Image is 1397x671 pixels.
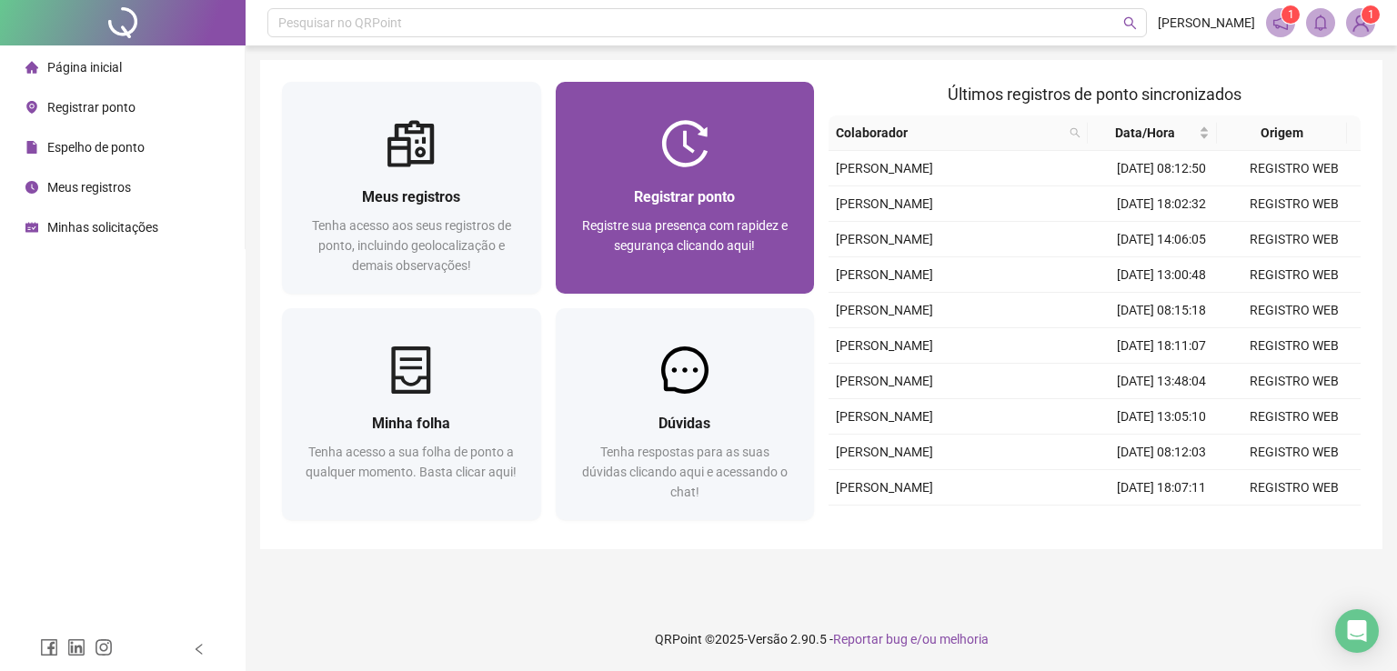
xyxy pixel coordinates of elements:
[1095,399,1228,435] td: [DATE] 13:05:10
[836,409,933,424] span: [PERSON_NAME]
[1228,506,1361,541] td: REGISTRO WEB
[47,140,145,155] span: Espelho de ponto
[282,308,541,520] a: Minha folhaTenha acesso a sua folha de ponto a qualquer momento. Basta clicar aqui!
[748,632,788,646] span: Versão
[1335,609,1379,653] div: Open Intercom Messenger
[1228,364,1361,399] td: REGISTRO WEB
[634,188,735,205] span: Registrar ponto
[47,100,136,115] span: Registrar ponto
[836,161,933,175] span: [PERSON_NAME]
[836,445,933,459] span: [PERSON_NAME]
[836,123,1062,143] span: Colaborador
[312,218,511,273] span: Tenha acesso aos seus registros de ponto, incluindo geolocalização e demais observações!
[1095,435,1228,470] td: [DATE] 08:12:03
[658,415,710,432] span: Dúvidas
[1228,257,1361,293] td: REGISTRO WEB
[836,267,933,282] span: [PERSON_NAME]
[306,445,517,479] span: Tenha acesso a sua folha de ponto a qualquer momento. Basta clicar aqui!
[47,60,122,75] span: Página inicial
[1066,119,1084,146] span: search
[948,85,1241,104] span: Últimos registros de ponto sincronizados
[556,82,815,294] a: Registrar pontoRegistre sua presença com rapidez e segurança clicando aqui!
[1228,186,1361,222] td: REGISTRO WEB
[67,638,85,656] span: linkedin
[1228,293,1361,328] td: REGISTRO WEB
[582,218,788,253] span: Registre sua presença com rapidez e segurança clicando aqui!
[1088,115,1217,151] th: Data/Hora
[1095,328,1228,364] td: [DATE] 18:11:07
[1228,222,1361,257] td: REGISTRO WEB
[362,188,460,205] span: Meus registros
[282,82,541,294] a: Meus registrosTenha acesso aos seus registros de ponto, incluindo geolocalização e demais observa...
[25,101,38,114] span: environment
[1095,470,1228,506] td: [DATE] 18:07:11
[1228,151,1361,186] td: REGISTRO WEB
[25,181,38,194] span: clock-circle
[836,303,933,317] span: [PERSON_NAME]
[246,607,1397,671] footer: QRPoint © 2025 - 2.90.5 -
[1217,115,1346,151] th: Origem
[40,638,58,656] span: facebook
[556,308,815,520] a: DúvidasTenha respostas para as suas dúvidas clicando aqui e acessando o chat!
[1368,8,1374,21] span: 1
[1228,328,1361,364] td: REGISTRO WEB
[836,196,933,211] span: [PERSON_NAME]
[1158,13,1255,33] span: [PERSON_NAME]
[372,415,450,432] span: Minha folha
[1228,470,1361,506] td: REGISTRO WEB
[1095,151,1228,186] td: [DATE] 08:12:50
[193,643,206,656] span: left
[95,638,113,656] span: instagram
[25,61,38,74] span: home
[1347,9,1374,36] img: 83932
[1095,186,1228,222] td: [DATE] 18:02:32
[1095,257,1228,293] td: [DATE] 13:00:48
[1362,5,1380,24] sup: Atualize o seu contato no menu Meus Dados
[1281,5,1300,24] sup: 1
[1312,15,1329,31] span: bell
[836,374,933,388] span: [PERSON_NAME]
[1123,16,1137,30] span: search
[47,180,131,195] span: Meus registros
[833,632,989,646] span: Reportar bug e/ou melhoria
[582,445,788,499] span: Tenha respostas para as suas dúvidas clicando aqui e acessando o chat!
[1272,15,1289,31] span: notification
[25,221,38,234] span: schedule
[1228,399,1361,435] td: REGISTRO WEB
[1288,8,1294,21] span: 1
[1095,364,1228,399] td: [DATE] 13:48:04
[1095,222,1228,257] td: [DATE] 14:06:05
[836,232,933,246] span: [PERSON_NAME]
[1070,127,1080,138] span: search
[1095,506,1228,541] td: [DATE] 14:06:33
[1228,435,1361,470] td: REGISTRO WEB
[836,338,933,353] span: [PERSON_NAME]
[25,141,38,154] span: file
[836,480,933,495] span: [PERSON_NAME]
[1095,293,1228,328] td: [DATE] 08:15:18
[1095,123,1195,143] span: Data/Hora
[47,220,158,235] span: Minhas solicitações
